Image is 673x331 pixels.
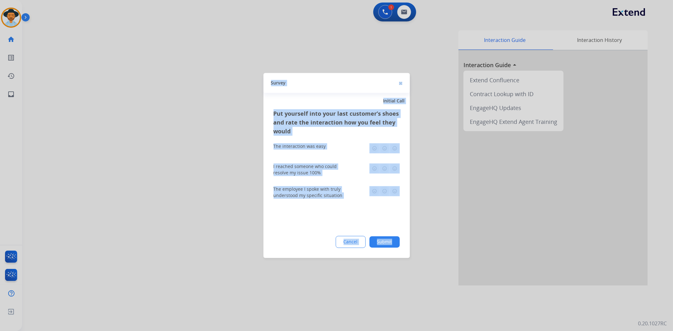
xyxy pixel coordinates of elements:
[274,164,349,176] div: I reached someone who could resolve my issue 100%
[336,236,366,248] button: Cancel
[399,82,402,85] img: close-button
[369,236,400,248] button: Submit
[274,109,400,136] h3: Put yourself into your last customer’s shoes and rate the interaction how you feel they would
[383,98,405,104] span: Initial Call
[274,186,349,199] div: The employee I spoke with truly understood my specific situation
[638,320,667,327] p: 0.20.1027RC
[271,80,286,86] span: Survey
[274,143,326,150] div: The interaction was easy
